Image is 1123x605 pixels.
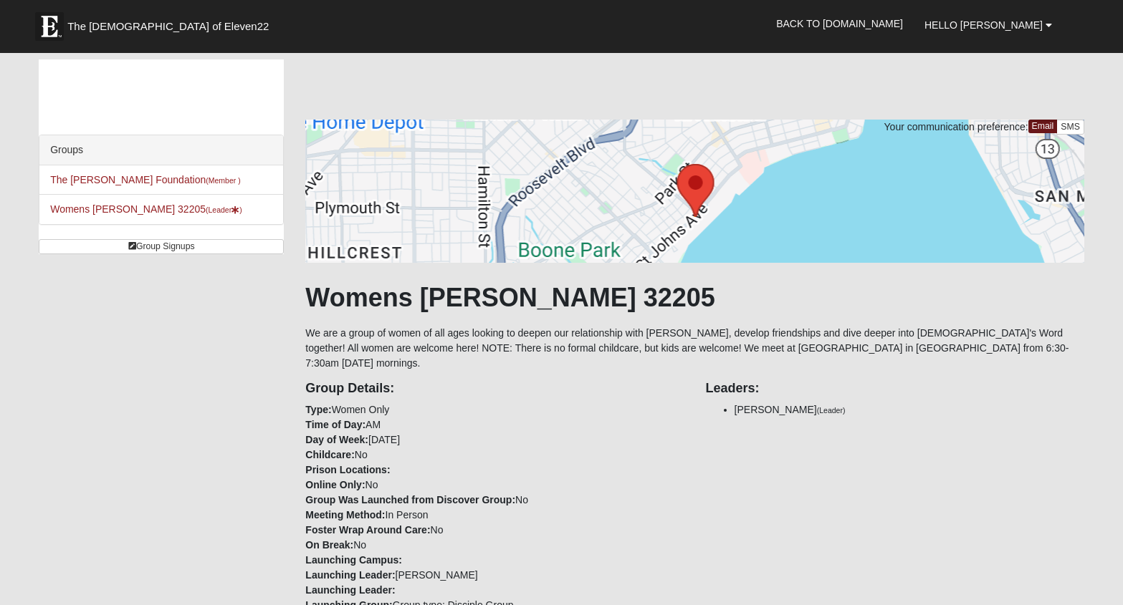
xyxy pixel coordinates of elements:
[305,494,515,505] strong: Group Was Launched from Discover Group:
[1056,120,1084,135] a: SMS
[305,434,368,445] strong: Day of Week:
[39,239,284,254] a: Group Signups
[735,402,1084,417] li: [PERSON_NAME]
[914,7,1063,43] a: Hello [PERSON_NAME]
[305,554,402,566] strong: Launching Campus:
[305,569,395,581] strong: Launching Leader:
[28,5,315,41] a: The [DEMOGRAPHIC_DATA] of Eleven22
[305,464,390,475] strong: Prison Locations:
[1028,120,1058,133] a: Email
[305,381,684,397] h4: Group Details:
[884,121,1028,132] span: Your communication preference:
[206,176,240,185] small: (Member )
[305,419,365,430] strong: Time of Day:
[305,449,354,460] strong: Childcare:
[765,6,914,42] a: Back to [DOMAIN_NAME]
[206,205,242,214] small: (Leader )
[924,19,1043,31] span: Hello [PERSON_NAME]
[67,19,269,34] span: The [DEMOGRAPHIC_DATA] of Eleven22
[305,479,365,490] strong: Online Only:
[305,404,331,415] strong: Type:
[305,282,1084,313] h1: Womens [PERSON_NAME] 32205
[50,174,241,185] a: The [PERSON_NAME] Foundation(Member )
[706,381,1084,397] h4: Leaders:
[305,524,430,536] strong: Foster Wrap Around Care:
[39,135,283,165] div: Groups
[50,203,242,215] a: Womens [PERSON_NAME] 32205(Leader)
[817,406,846,415] small: (Leader)
[35,12,64,41] img: Eleven22 logo
[305,509,385,521] strong: Meeting Method:
[305,539,353,551] strong: On Break:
